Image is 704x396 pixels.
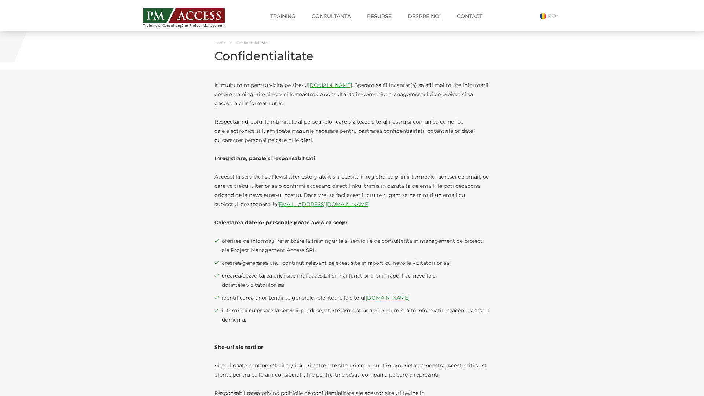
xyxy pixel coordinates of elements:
a: [DOMAIN_NAME] [366,294,410,301]
a: Consultanta [306,9,356,23]
p: Iti multumim pentru vizita pe site-ul . Speram sa fii incantat(a) sa afli mai multe informatii de... [214,81,489,108]
strong: Colectarea datelor personale poate avea ca scop: [214,219,347,226]
p: Site-ul poate contine referinte/link-uri catre alte site-uri ce nu sunt in proprietatea noastra. ... [214,361,489,379]
span: oferirea de informaţii referitoare la trainingurile si serviciile de consultanta in management de... [222,236,489,255]
a: Contact [451,9,488,23]
span: identificarea unor tendinte generale referitoare la site-ul [222,293,489,302]
a: RO [540,12,561,19]
span: informatii cu privire la servicii, produse, oferte promotionale, precum si alte informatii adiace... [222,306,489,324]
p: Accesul la serviciul de Newsletter este gratuit si necesita inregistrarea prin intermediul adrese... [214,172,489,209]
img: PM ACCESS - Echipa traineri si consultanti certificati PMP: Narciss Popescu, Mihai Olaru, Monica ... [143,8,225,23]
a: Home [214,40,226,45]
a: Training și Consultanță în Project Management [143,6,239,27]
strong: Inregistrare, parole si responsabilitati [214,155,315,162]
span: crearea/generarea unui continut relevant pe acest site in raport cu nevoile vizitatorilor sai [222,258,489,268]
a: Resurse [362,9,397,23]
a: Despre noi [402,9,446,23]
p: Respectam dreptul la intimitate al persoanelor care viziteaza site-ul nostru si comunica cu noi p... [214,117,489,145]
span: crearea/dezvoltarea unui site mai accesibil si mai functional si in raport cu nevoile si dorintel... [222,271,489,290]
a: Training [265,9,301,23]
a: [EMAIL_ADDRESS][DOMAIN_NAME] [277,201,370,208]
img: Romana [540,13,546,19]
span: Training și Consultanță în Project Management [143,23,239,27]
strong: Site-uri ale tertilor [214,344,263,351]
span: Confidentialitate [236,40,268,45]
a: [DOMAIN_NAME] [308,82,352,88]
h1: Confidentialitate [214,49,489,62]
